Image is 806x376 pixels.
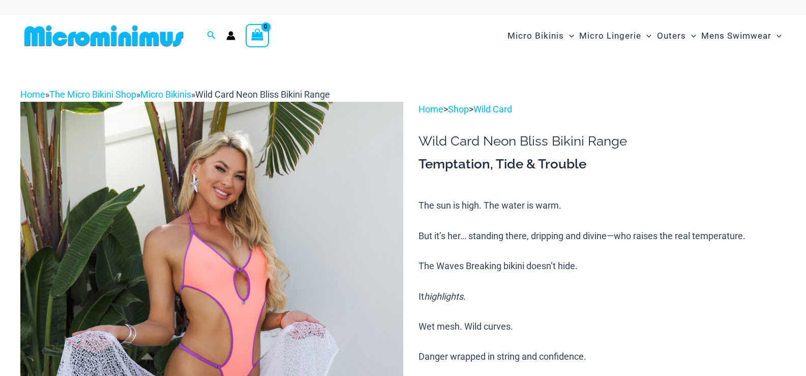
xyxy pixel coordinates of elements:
a: Account icon link [226,31,235,40]
h3: Temptation, Tide & Trouble [419,156,786,173]
nav: Site Navigation [503,19,786,53]
a: Micro LingerieMenu ToggleMenu Toggle [577,20,654,51]
span: Menu Toggle [564,23,574,49]
span: Micro Lingerie [579,23,641,49]
a: Wild Card [473,104,512,114]
img: MM SHOP LOGO FLAT [20,24,188,47]
a: Micro BikinisMenu ToggleMenu Toggle [505,20,577,51]
i: highlights [424,291,463,302]
span: Menu Toggle [641,23,651,49]
span: Micro Bikinis [508,23,564,49]
a: The Micro Bikini Shop [49,89,136,100]
a: Mens SwimwearMenu ToggleMenu Toggle [699,20,784,51]
a: Home [20,89,45,100]
span: Menu Toggle [686,23,696,49]
a: Home [419,104,443,114]
a: View Shopping Cart, empty [246,24,269,47]
a: Search icon link [207,30,216,42]
h1: Wild Card Neon Bliss Bikini Range [419,133,786,149]
span: » » » [20,89,330,100]
span: Wild Card Neon Bliss Bikini Range [195,89,330,100]
span: Outers [657,23,686,49]
span: Menu Toggle [771,23,782,49]
a: OutersMenu ToggleMenu Toggle [654,20,699,51]
span: Mens Swimwear [701,23,771,49]
p: > > [419,102,786,117]
a: Micro Bikinis [140,89,191,100]
a: Shop [448,104,469,114]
